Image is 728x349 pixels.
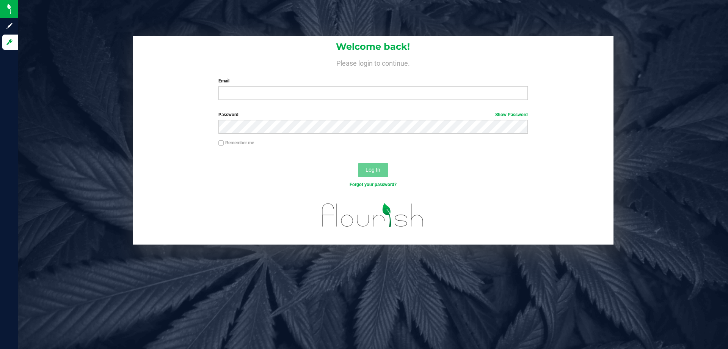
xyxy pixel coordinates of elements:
[350,182,397,187] a: Forgot your password?
[133,42,613,52] h1: Welcome back!
[133,58,613,67] h4: Please login to continue.
[218,141,224,146] input: Remember me
[358,163,388,177] button: Log In
[495,112,528,117] a: Show Password
[6,38,13,46] inline-svg: Log in
[6,22,13,30] inline-svg: Sign up
[313,196,433,235] img: flourish_logo.svg
[366,167,380,173] span: Log In
[218,77,527,84] label: Email
[218,112,238,117] span: Password
[218,139,254,146] label: Remember me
